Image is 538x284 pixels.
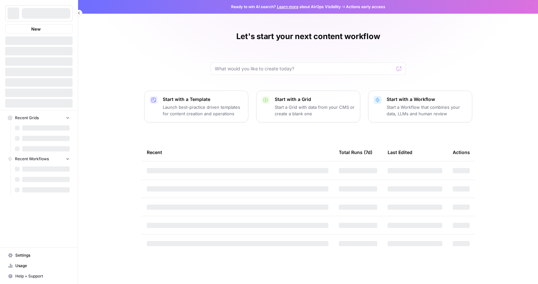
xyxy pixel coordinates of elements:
[256,91,360,122] button: Start with a GridStart a Grid with data from your CMS or create a blank one
[15,252,70,258] span: Settings
[5,154,73,164] button: Recent Workflows
[453,143,470,161] div: Actions
[5,261,73,271] a: Usage
[144,91,248,122] button: Start with a TemplateLaunch best-practice driven templates for content creation and operations
[15,273,70,279] span: Help + Support
[339,143,372,161] div: Total Runs (7d)
[275,96,355,103] p: Start with a Grid
[15,156,49,162] span: Recent Workflows
[387,104,467,117] p: Start a Workflow that combines your data, LLMs and human review
[31,26,41,32] span: New
[15,263,70,269] span: Usage
[387,96,467,103] p: Start with a Workflow
[231,4,341,10] span: Ready to win AI search? about AirOps Visibility
[346,4,385,10] span: Actions early access
[5,113,73,123] button: Recent Grids
[163,96,243,103] p: Start with a Template
[388,143,412,161] div: Last Edited
[147,143,328,161] div: Recent
[163,104,243,117] p: Launch best-practice driven templates for content creation and operations
[5,24,73,34] button: New
[215,65,394,72] input: What would you like to create today?
[15,115,39,121] span: Recent Grids
[275,104,355,117] p: Start a Grid with data from your CMS or create a blank one
[5,271,73,281] button: Help + Support
[5,250,73,261] a: Settings
[368,91,472,122] button: Start with a WorkflowStart a Workflow that combines your data, LLMs and human review
[277,4,298,9] a: Learn more
[236,31,380,42] h1: Let's start your next content workflow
